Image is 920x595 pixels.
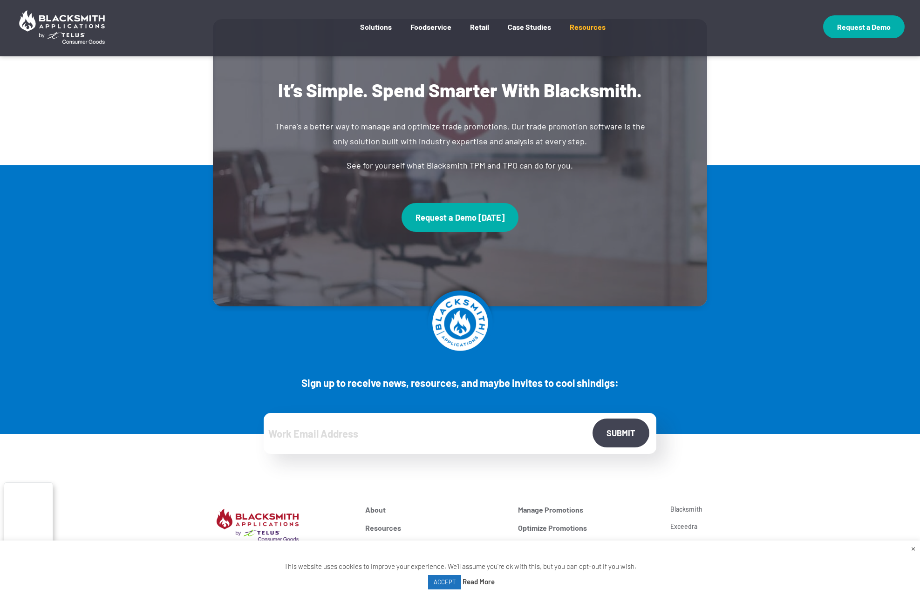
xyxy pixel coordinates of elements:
[274,119,645,149] p: There’s a better way to manage and optimize trade promotions. Our trade promotion software is the...
[593,419,649,447] input: SUBMIT
[508,22,551,45] a: Case Studies
[410,22,451,45] a: Foodservice
[670,522,758,530] a: Exceedra
[463,575,495,588] a: Read More
[402,203,518,232] a: Request a Demo [DATE]
[518,505,657,514] a: Manage Promotions
[365,505,504,514] a: About
[470,22,489,45] a: Retail
[284,562,636,586] span: This website uses cookies to improve your experience. We'll assume you're ok with this, but you c...
[360,22,392,45] a: Solutions
[823,15,905,38] a: Request a Demo
[428,291,493,356] img: Logo
[428,575,461,589] a: ACCEPT
[264,413,656,454] input: Work Email Address
[670,540,758,548] a: Ignition
[911,543,915,553] a: Close the cookie bar
[670,505,758,513] a: Blacksmith
[274,77,645,102] h2: It’s Simple. Spend Smarter With Blacksmith.
[15,7,109,47] img: Blacksmith Applications by TELUS Consumer Goods
[518,523,657,532] a: Optimize Promotions
[570,22,606,45] a: Resources
[264,377,656,389] p: Sign up to receive news, resources, and maybe invites to cool shindigs:
[365,523,504,532] a: Resources
[274,158,645,173] p: See for yourself what Blacksmith TPM and TPO can do for you.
